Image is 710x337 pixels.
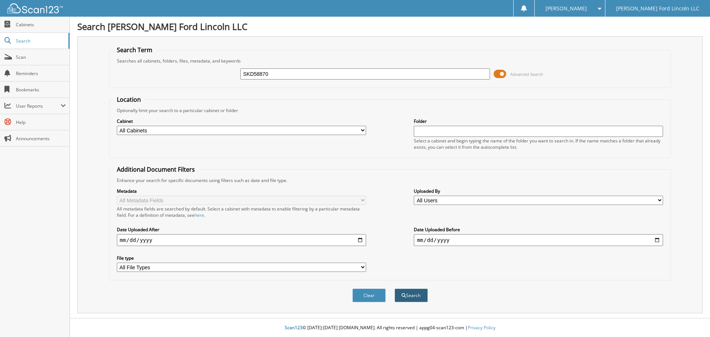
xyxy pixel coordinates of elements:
[70,319,710,337] div: © [DATE]-[DATE] [DOMAIN_NAME]. All rights reserved | appg04-scan123-com |
[16,21,66,28] span: Cabinets
[16,54,66,60] span: Scan
[113,58,667,64] div: Searches all cabinets, folders, files, metadata, and keywords
[468,324,496,331] a: Privacy Policy
[117,206,366,218] div: All metadata fields are searched by default. Select a cabinet with metadata to enable filtering b...
[414,188,663,194] label: Uploaded By
[16,70,66,77] span: Reminders
[113,177,667,183] div: Enhance your search for specific documents using filters such as date and file type.
[16,38,65,44] span: Search
[673,301,710,337] iframe: Chat Widget
[414,138,663,150] div: Select a cabinet and begin typing the name of the folder you want to search in. If the name match...
[7,3,63,13] img: scan123-logo-white.svg
[117,234,366,246] input: start
[616,6,699,11] span: [PERSON_NAME] Ford Lincoln LLC
[113,95,145,104] legend: Location
[117,255,366,261] label: File type
[16,87,66,93] span: Bookmarks
[414,226,663,233] label: Date Uploaded Before
[117,226,366,233] label: Date Uploaded After
[117,118,366,124] label: Cabinet
[16,103,61,109] span: User Reports
[113,107,667,114] div: Optionally limit your search to a particular cabinet or folder
[285,324,302,331] span: Scan123
[77,20,703,33] h1: Search [PERSON_NAME] Ford Lincoln LLC
[195,212,204,218] a: here
[414,118,663,124] label: Folder
[395,289,428,302] button: Search
[545,6,587,11] span: [PERSON_NAME]
[16,135,66,142] span: Announcements
[117,188,366,194] label: Metadata
[113,46,156,54] legend: Search Term
[510,71,543,77] span: Advanced Search
[16,119,66,125] span: Help
[352,289,386,302] button: Clear
[113,165,199,173] legend: Additional Document Filters
[414,234,663,246] input: end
